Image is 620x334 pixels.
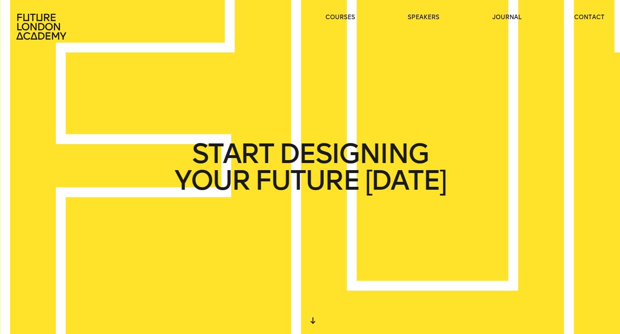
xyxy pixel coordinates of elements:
[279,141,428,167] span: DESIGNING
[174,167,250,194] span: YOUR
[492,13,522,22] a: journal
[325,13,355,22] a: courses
[192,141,274,167] span: START
[255,167,359,194] span: FUTURE
[408,13,439,22] a: speakers
[574,13,605,22] a: contact
[365,167,446,194] span: [DATE]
